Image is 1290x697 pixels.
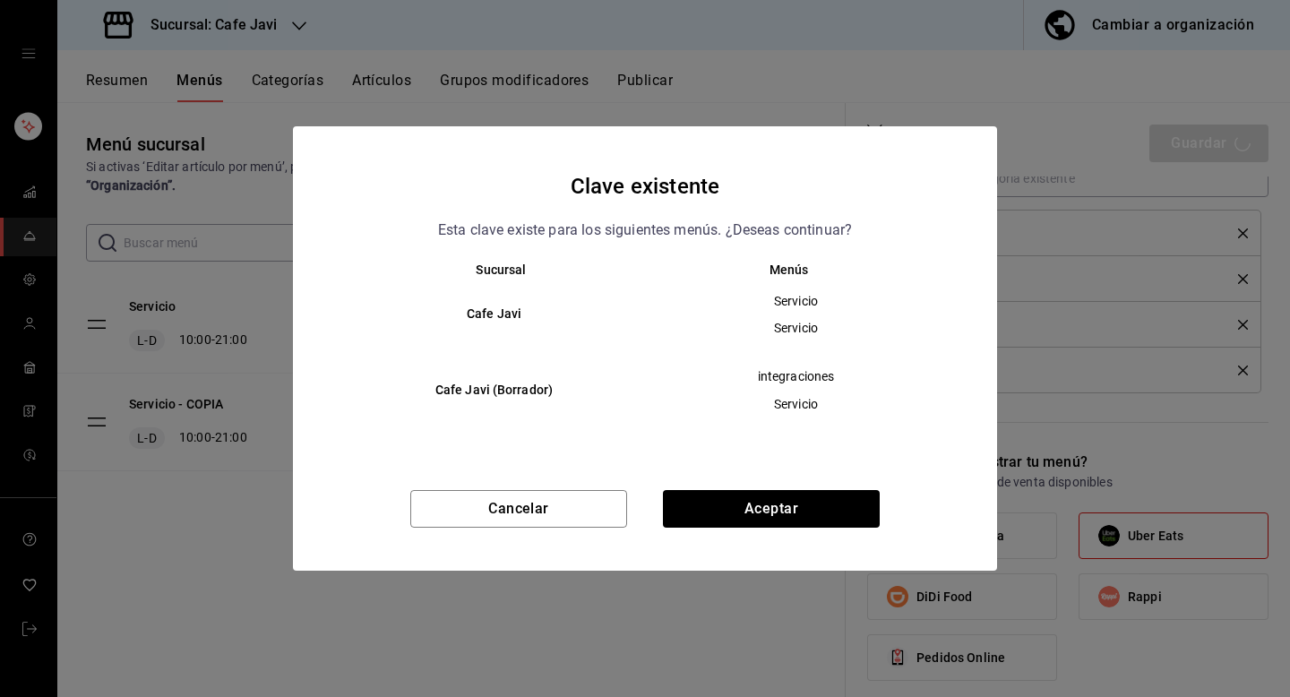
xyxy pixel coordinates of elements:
[660,395,932,413] span: Servicio
[645,262,961,277] th: Menús
[410,490,627,528] button: Cancelar
[571,169,719,203] h4: Clave existente
[357,305,631,324] h6: Cafe Javi
[329,262,645,277] th: Sucursal
[663,490,880,528] button: Aceptar
[660,292,932,310] span: Servicio
[660,319,932,337] span: Servicio
[438,219,852,242] p: Esta clave existe para los siguientes menús. ¿Deseas continuar?
[660,367,932,385] span: integraciones
[357,381,631,400] h6: Cafe Javi (Borrador)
